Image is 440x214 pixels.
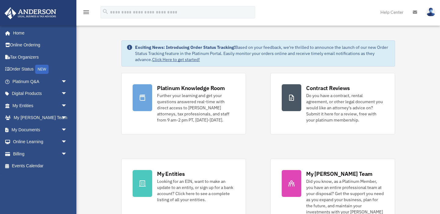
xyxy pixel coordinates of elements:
[61,88,73,100] span: arrow_drop_down
[135,44,390,63] div: Based on your feedback, we're thrilled to announce the launch of our new Order Status Tracking fe...
[4,51,76,63] a: Tax Organizers
[306,84,350,92] div: Contract Reviews
[306,92,384,123] div: Do you have a contract, rental agreement, or other legal document you would like an attorney's ad...
[157,178,235,203] div: Looking for an EIN, want to make an update to an entity, or sign up for a bank account? Click her...
[61,75,73,88] span: arrow_drop_down
[61,136,73,148] span: arrow_drop_down
[4,124,76,136] a: My Documentsarrow_drop_down
[121,73,246,134] a: Platinum Knowledge Room Further your learning and get your questions answered real-time with dire...
[61,124,73,136] span: arrow_drop_down
[157,84,225,92] div: Platinum Knowledge Room
[4,39,76,51] a: Online Ordering
[426,8,435,16] img: User Pic
[61,148,73,160] span: arrow_drop_down
[3,7,58,19] img: Anderson Advisors Platinum Portal
[4,136,76,148] a: Online Learningarrow_drop_down
[157,170,185,178] div: My Entities
[4,160,76,172] a: Events Calendar
[4,148,76,160] a: Billingarrow_drop_down
[4,100,76,112] a: My Entitiesarrow_drop_down
[82,11,90,16] a: menu
[102,8,109,15] i: search
[61,112,73,124] span: arrow_drop_down
[270,73,395,134] a: Contract Reviews Do you have a contract, rental agreement, or other legal document you would like...
[4,112,76,124] a: My [PERSON_NAME] Teamarrow_drop_down
[35,65,49,74] div: NEW
[157,92,235,123] div: Further your learning and get your questions answered real-time with direct access to [PERSON_NAM...
[4,88,76,100] a: Digital Productsarrow_drop_down
[135,45,235,50] strong: Exciting News: Introducing Order Status Tracking!
[82,9,90,16] i: menu
[61,100,73,112] span: arrow_drop_down
[152,57,200,62] a: Click Here to get started!
[4,63,76,76] a: Order StatusNEW
[4,75,76,88] a: Platinum Q&Aarrow_drop_down
[306,170,372,178] div: My [PERSON_NAME] Team
[4,27,73,39] a: Home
